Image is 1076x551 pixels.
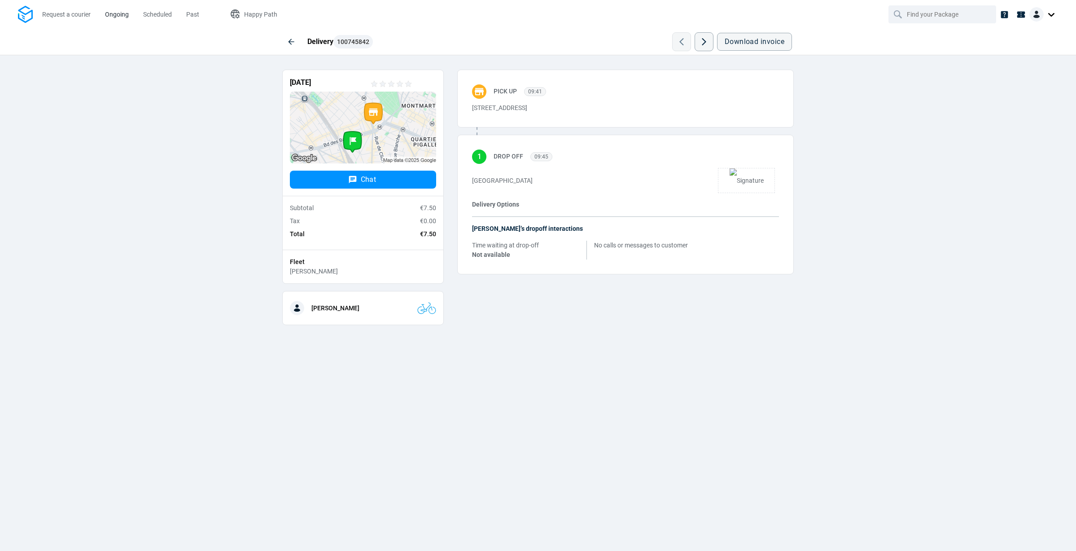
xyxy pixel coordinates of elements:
[730,168,764,193] img: Signature
[290,217,300,225] span: Tax
[42,11,91,18] span: Request a courier
[494,153,523,160] span: Drop Off
[333,35,373,48] button: 100745842
[725,38,784,45] span: Download invoice
[361,176,376,183] span: Chat
[244,11,277,18] span: Happy Path
[143,11,172,18] span: Scheduled
[594,241,688,250] span: No calls or messages to customer
[290,171,436,189] button: Chat
[307,37,373,46] span: Delivery
[472,103,739,113] p: [STREET_ADDRESS]
[420,230,436,238] span: €7.50
[907,6,980,23] input: Find your Package
[290,301,304,315] img: Driver
[420,204,436,212] span: €7.50
[717,33,792,51] button: Download invoice
[18,6,33,23] img: Logo
[337,39,369,45] span: 100745842
[472,225,583,232] span: [PERSON_NAME]’s dropoff interactions
[290,204,314,212] span: Subtotal
[472,201,519,208] span: Delivery Options
[472,176,718,185] p: [GEOGRAPHIC_DATA]
[534,154,548,160] span: 09:45
[311,304,359,312] strong: [PERSON_NAME]
[290,78,311,87] span: [DATE]
[105,11,129,18] span: Ongoing
[186,11,199,18] span: Past
[290,230,305,238] span: Total
[472,251,510,258] span: Not available
[472,150,486,164] div: 1
[290,258,305,265] span: Fleet
[494,88,517,95] span: Pick up
[290,267,436,276] p: [PERSON_NAME]
[528,88,542,95] span: 09:41
[1029,7,1044,22] img: Client
[420,217,436,225] span: €0.00
[472,242,539,249] span: Time waiting at drop-off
